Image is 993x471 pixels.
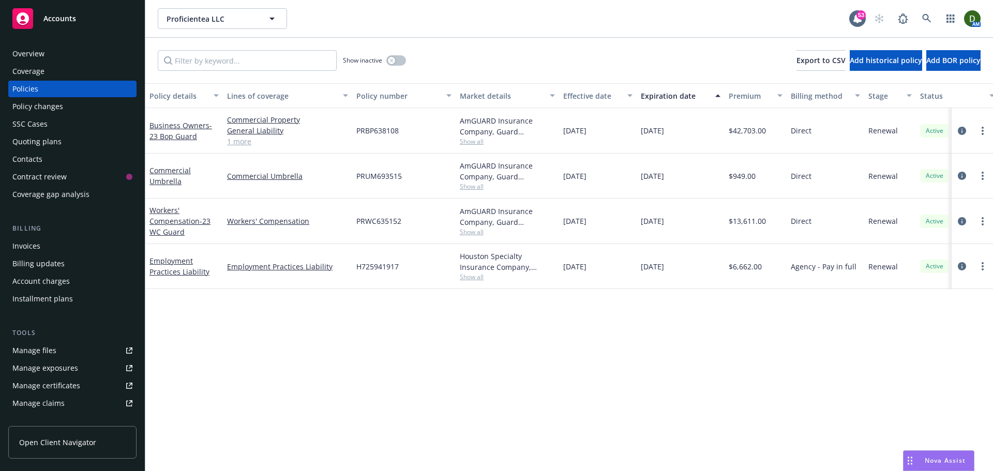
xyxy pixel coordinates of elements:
a: Manage certificates [8,377,137,394]
div: Expiration date [641,90,709,101]
div: AmGUARD Insurance Company, Guard (Berkshire Hathaway) [460,160,555,182]
a: circleInformation [956,125,968,137]
span: Active [924,171,945,180]
a: Installment plans [8,291,137,307]
a: Workers' Compensation [149,205,210,237]
div: Policy details [149,90,207,101]
div: AmGUARD Insurance Company, Guard (Berkshire Hathaway) [460,206,555,227]
div: Billing updates [12,255,65,272]
a: circleInformation [956,170,968,182]
a: Commercial Umbrella [227,171,348,181]
div: SSC Cases [12,116,48,132]
div: Billing [8,223,137,234]
img: photo [964,10,981,27]
span: - 23 Bop Guard [149,120,212,141]
a: Quoting plans [8,133,137,150]
span: Proficientea LLC [167,13,256,24]
button: Stage [864,83,916,108]
span: Renewal [868,125,898,136]
div: Premium [729,90,771,101]
span: Add historical policy [850,55,922,65]
div: Policy number [356,90,440,101]
a: Billing updates [8,255,137,272]
span: Renewal [868,216,898,226]
span: $42,703.00 [729,125,766,136]
a: Employment Practices Liability [149,256,209,277]
button: Add BOR policy [926,50,981,71]
a: Policies [8,81,137,97]
span: Accounts [43,14,76,23]
a: Policy changes [8,98,137,115]
span: Agency - Pay in full [791,261,856,272]
span: Direct [791,125,811,136]
div: Stage [868,90,900,101]
a: Overview [8,45,137,62]
div: Installment plans [12,291,73,307]
div: Market details [460,90,544,101]
span: H725941917 [356,261,399,272]
div: Contract review [12,169,67,185]
div: Effective date [563,90,621,101]
a: General Liability [227,125,348,136]
div: Policies [12,81,38,97]
button: Billing method [787,83,864,108]
span: Direct [791,171,811,181]
span: Nova Assist [925,456,966,465]
span: [DATE] [641,216,664,226]
a: more [976,260,989,272]
button: Effective date [559,83,637,108]
div: Tools [8,328,137,338]
button: Nova Assist [903,450,974,471]
span: Renewal [868,261,898,272]
a: SSC Cases [8,116,137,132]
a: Manage BORs [8,413,137,429]
a: Employment Practices Liability [227,261,348,272]
div: Account charges [12,273,70,290]
a: Commercial Umbrella [149,165,191,186]
span: Show all [460,227,555,236]
span: [DATE] [563,261,586,272]
div: Quoting plans [12,133,62,150]
span: Manage exposures [8,360,137,376]
div: Invoices [12,238,40,254]
a: Contacts [8,151,137,168]
input: Filter by keyword... [158,50,337,71]
a: Manage claims [8,395,137,412]
a: more [976,215,989,227]
span: [DATE] [641,125,664,136]
a: Invoices [8,238,137,254]
button: Policy number [352,83,456,108]
a: more [976,170,989,182]
span: [DATE] [641,261,664,272]
span: Open Client Navigator [19,437,96,448]
span: Active [924,217,945,226]
span: [DATE] [563,125,586,136]
button: Proficientea LLC [158,8,287,29]
div: Coverage [12,63,44,80]
span: Add BOR policy [926,55,981,65]
span: Export to CSV [796,55,846,65]
span: [DATE] [563,216,586,226]
a: circleInformation [956,260,968,272]
a: Business Owners [149,120,212,141]
a: Search [916,8,937,29]
a: Accounts [8,4,137,33]
div: Manage claims [12,395,65,412]
a: Workers' Compensation [227,216,348,226]
span: PRWC635152 [356,216,401,226]
button: Expiration date [637,83,725,108]
div: Billing method [791,90,849,101]
span: Active [924,262,945,271]
a: Coverage gap analysis [8,186,137,203]
a: Manage files [8,342,137,359]
span: Show all [460,137,555,146]
div: Manage BORs [12,413,61,429]
button: Market details [456,83,559,108]
div: Manage exposures [12,360,78,376]
button: Add historical policy [850,50,922,71]
button: Policy details [145,83,223,108]
span: [DATE] [563,171,586,181]
button: Lines of coverage [223,83,352,108]
span: $949.00 [729,171,756,181]
a: Commercial Property [227,114,348,125]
